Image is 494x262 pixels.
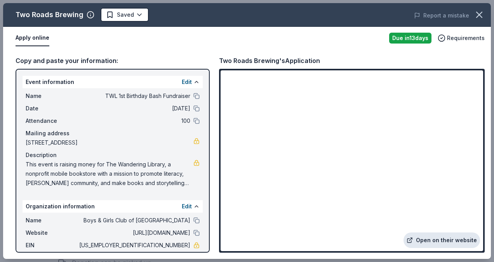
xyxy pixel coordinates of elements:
span: Boys & Girls Club of [GEOGRAPHIC_DATA] [78,216,190,225]
div: Due in 13 days [389,33,431,44]
span: Name [26,216,78,225]
span: [DATE] [78,104,190,113]
button: Report a mistake [414,11,469,20]
div: Organization information [23,200,203,213]
button: Edit [182,77,192,87]
button: Saved [101,8,149,22]
div: Mailing address [26,129,200,138]
span: EIN [26,241,78,250]
div: Event information [23,76,203,88]
span: [STREET_ADDRESS] [26,138,193,147]
span: [US_EMPLOYER_IDENTIFICATION_NUMBER] [78,241,190,250]
span: Requirements [447,33,485,43]
span: Attendance [26,116,78,126]
div: Two Roads Brewing's Application [219,56,320,66]
button: Apply online [16,30,49,46]
button: Edit [182,202,192,211]
div: Description [26,150,200,160]
span: Website [26,228,78,238]
span: TWL 1st Birthday Bash Fundraiser [78,91,190,101]
span: Date [26,104,78,113]
div: Two Roads Brewing [16,9,83,21]
button: Requirements [438,33,485,43]
div: Copy and paste your information: [16,56,210,66]
span: Name [26,91,78,101]
span: Saved [117,10,134,19]
span: This event is raising money for The Wandering Library, a nonprofit mobile bookstore with a missio... [26,160,193,188]
span: 100 [78,116,190,126]
span: [URL][DOMAIN_NAME] [78,228,190,238]
a: Open on their website [404,232,480,248]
